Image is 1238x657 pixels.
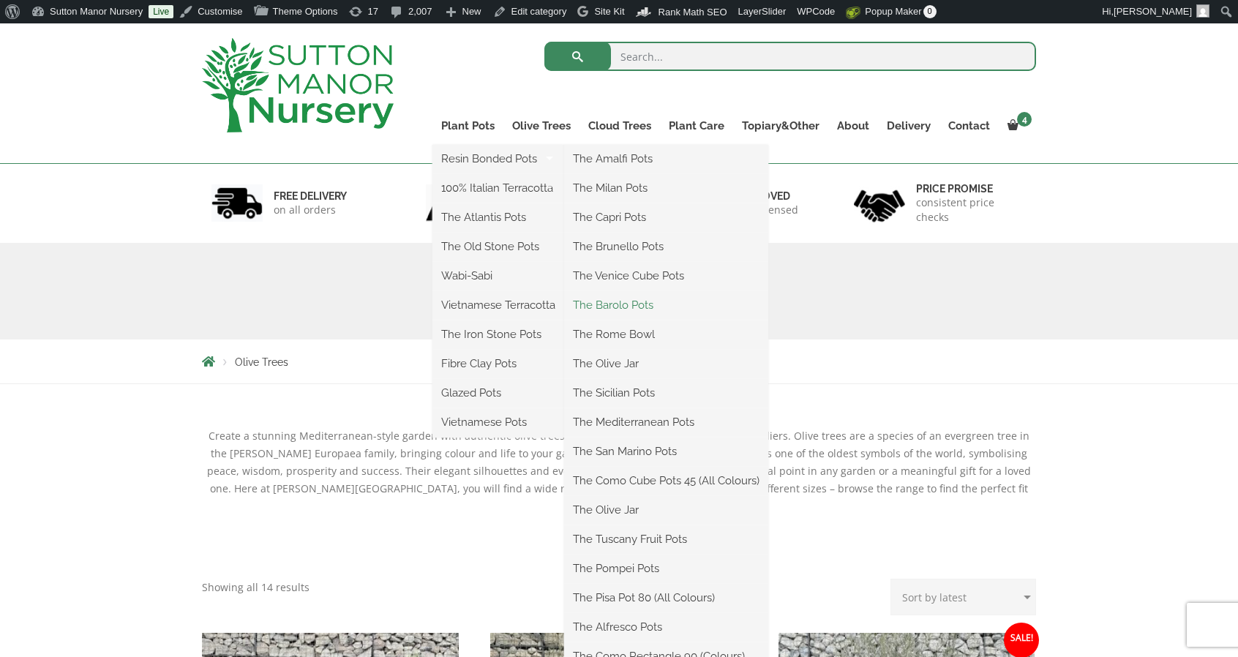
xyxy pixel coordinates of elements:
[432,411,564,433] a: Vietnamese Pots
[432,265,564,287] a: Wabi-Sabi
[660,116,733,136] a: Plant Care
[202,278,1036,304] h1: Olive Trees
[432,382,564,404] a: Glazed Pots
[564,616,768,638] a: The Alfresco Pots
[202,38,394,132] img: logo
[202,579,309,596] p: Showing all 14 results
[274,189,347,203] h6: FREE DELIVERY
[564,353,768,375] a: The Olive Jar
[564,470,768,492] a: The Como Cube Pots 45 (All Colours)
[854,181,905,225] img: 4.jpg
[432,148,564,170] a: Resin Bonded Pots
[579,116,660,136] a: Cloud Trees
[878,116,939,136] a: Delivery
[564,411,768,433] a: The Mediterranean Pots
[544,42,1037,71] input: Search...
[432,236,564,258] a: The Old Stone Pots
[432,177,564,199] a: 100% Italian Terracotta
[564,236,768,258] a: The Brunello Pots
[564,148,768,170] a: The Amalfi Pots
[564,294,768,316] a: The Barolo Pots
[916,195,1027,225] p: consistent price checks
[211,184,263,222] img: 1.jpg
[890,579,1036,615] select: Shop order
[564,177,768,199] a: The Milan Pots
[939,116,999,136] a: Contact
[564,528,768,550] a: The Tuscany Fruit Pots
[564,557,768,579] a: The Pompei Pots
[426,184,477,222] img: 2.jpg
[202,410,1036,549] div: Create a stunning Mediterranean-style garden with authentic olive trees imported from the finest ...
[432,353,564,375] a: Fibre Clay Pots
[916,182,1027,195] h6: Price promise
[1114,6,1192,17] span: [PERSON_NAME]
[564,323,768,345] a: The Rome Bowl
[594,6,624,17] span: Site Kit
[432,116,503,136] a: Plant Pots
[564,206,768,228] a: The Capri Pots
[432,294,564,316] a: Vietnamese Terracotta
[564,587,768,609] a: The Pisa Pot 80 (All Colours)
[999,116,1036,136] a: 4
[432,206,564,228] a: The Atlantis Pots
[828,116,878,136] a: About
[202,356,1036,367] nav: Breadcrumbs
[503,116,579,136] a: Olive Trees
[733,116,828,136] a: Topiary&Other
[235,356,288,368] span: Olive Trees
[149,5,173,18] a: Live
[564,440,768,462] a: The San Marino Pots
[274,203,347,217] p: on all orders
[659,7,727,18] span: Rank Math SEO
[923,5,937,18] span: 0
[564,382,768,404] a: The Sicilian Pots
[1017,112,1032,127] span: 4
[432,323,564,345] a: The Iron Stone Pots
[564,265,768,287] a: The Venice Cube Pots
[564,499,768,521] a: The Olive Jar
